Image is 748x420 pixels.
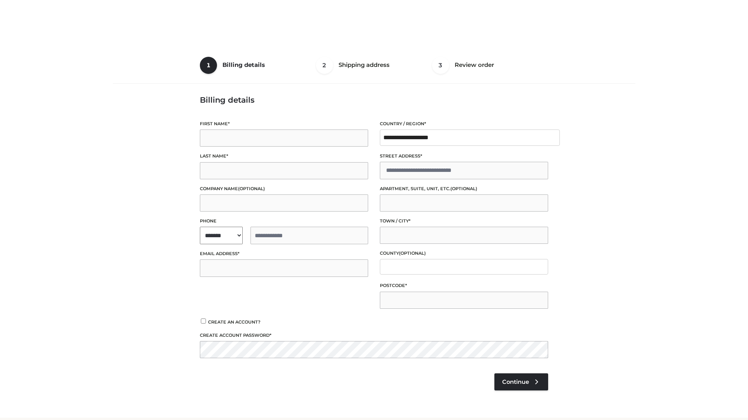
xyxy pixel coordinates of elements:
label: Apartment, suite, unit, etc. [380,185,548,192]
label: Postcode [380,282,548,289]
label: Email address [200,250,368,257]
label: Street address [380,152,548,160]
span: (optional) [450,186,477,191]
a: Continue [494,373,548,390]
span: 1 [200,57,217,74]
span: Shipping address [339,61,390,68]
span: 2 [316,57,333,74]
input: Create an account? [200,318,207,324]
h3: Billing details [200,95,548,105]
label: County [380,250,548,257]
span: (optional) [399,250,426,256]
label: Town / City [380,217,548,225]
label: Country / Region [380,120,548,128]
span: Continue [502,378,529,385]
span: 3 [432,57,449,74]
span: Billing details [222,61,265,68]
span: Create an account? [208,319,261,325]
span: (optional) [238,186,265,191]
label: Last name [200,152,368,160]
label: First name [200,120,368,128]
label: Create account password [200,332,548,339]
label: Phone [200,217,368,225]
span: Review order [455,61,494,68]
label: Company name [200,185,368,192]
